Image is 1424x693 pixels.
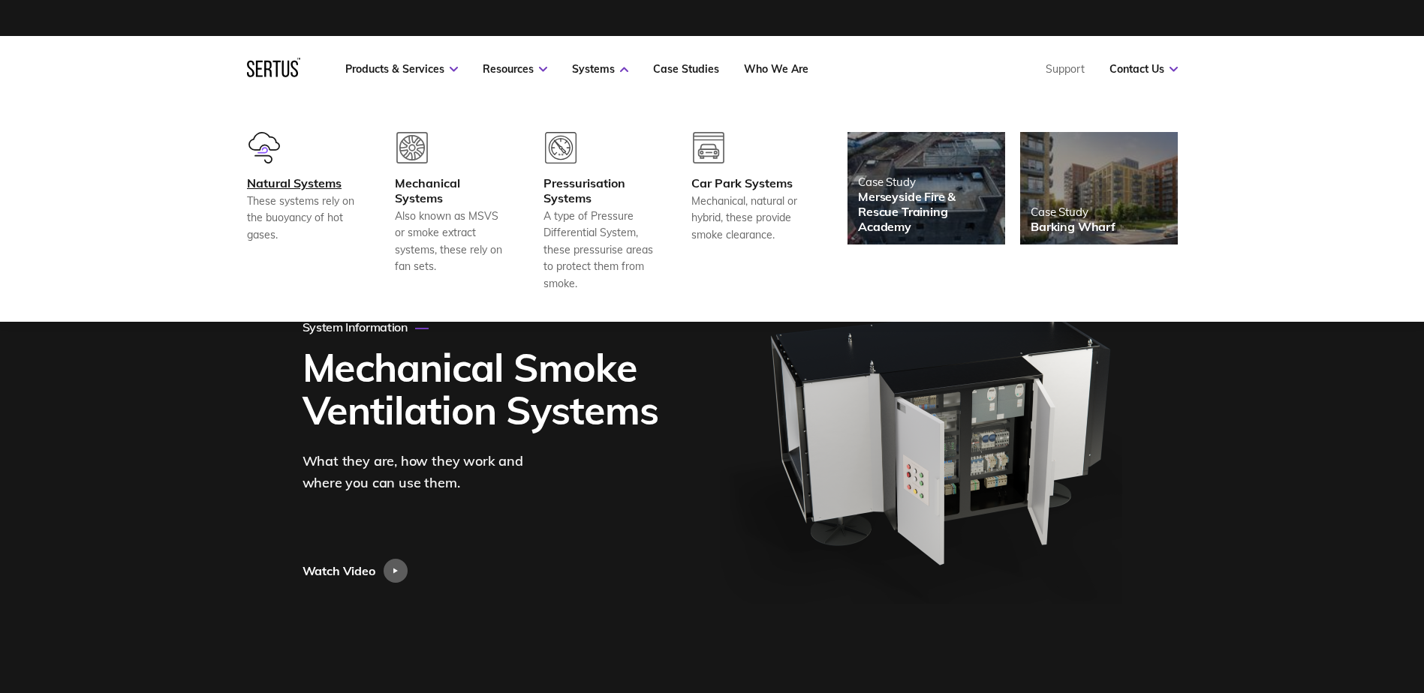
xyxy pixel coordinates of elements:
a: Contact Us [1109,62,1178,76]
div: Watch Video [303,559,375,583]
div: Case Study [858,175,995,189]
a: Systems [572,62,628,76]
a: Products & Services [345,62,458,76]
a: Natural SystemsThese systems rely on the buoyancy of hot gases. [247,132,358,292]
a: Car Park SystemsMechanical, natural or hybrid, these provide smoke clearance. [691,132,802,292]
div: Mechanical, natural or hybrid, these provide smoke clearance. [691,193,802,243]
div: Merseyside Fire & Rescue Training Academy [858,189,995,234]
div: What they are, how they work and where you can use them. [303,451,550,494]
div: Pressurisation Systems [543,175,655,205]
div: Mechanical Systems [395,175,506,205]
a: Pressurisation SystemsA type of Pressure Differential System, these pressurise areas to protect t... [543,132,655,292]
a: Case StudyBarking Wharf [1020,132,1178,244]
div: Car Park Systems [691,175,802,190]
div: A type of Pressure Differential System, these pressurise areas to protect them from smoke. [543,208,655,292]
a: Resources [483,62,547,76]
iframe: Chat Widget [1349,621,1424,693]
a: Case Studies [653,62,719,76]
img: group-601-1.svg [248,132,280,163]
div: Case Study [1031,205,1115,219]
h1: Mechanical Smoke Ventilation Systems [303,346,672,431]
a: Mechanical SystemsAlso known as MSVS or smoke extract systems, these rely on fan sets. [395,132,506,292]
div: Natural Systems [247,175,358,190]
div: These systems rely on the buoyancy of hot gases. [247,193,358,243]
div: Barking Wharf [1031,219,1115,234]
div: Also known as MSVS or smoke extract systems, these rely on fan sets. [395,208,506,275]
a: Case StudyMerseyside Fire & Rescue Training Academy [847,132,1005,244]
a: Who We Are [744,62,808,76]
a: Support [1046,62,1085,76]
div: System Information [303,319,429,334]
